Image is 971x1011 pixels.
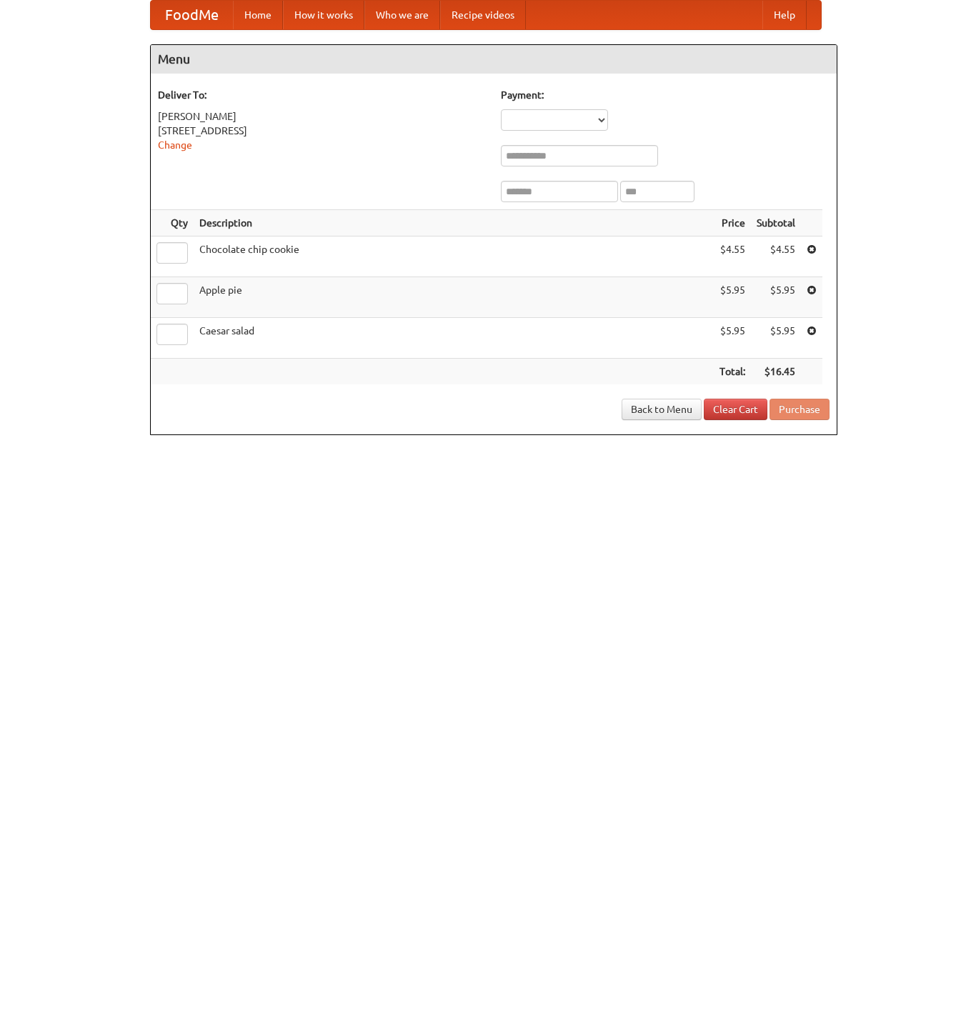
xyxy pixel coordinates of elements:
[194,210,714,236] th: Description
[714,318,751,359] td: $5.95
[158,88,487,102] h5: Deliver To:
[751,277,801,318] td: $5.95
[714,236,751,277] td: $4.55
[151,210,194,236] th: Qty
[704,399,767,420] a: Clear Cart
[194,277,714,318] td: Apple pie
[283,1,364,29] a: How it works
[233,1,283,29] a: Home
[622,399,702,420] a: Back to Menu
[751,210,801,236] th: Subtotal
[194,236,714,277] td: Chocolate chip cookie
[762,1,807,29] a: Help
[770,399,830,420] button: Purchase
[158,109,487,124] div: [PERSON_NAME]
[364,1,440,29] a: Who we are
[714,210,751,236] th: Price
[501,88,830,102] h5: Payment:
[714,359,751,385] th: Total:
[194,318,714,359] td: Caesar salad
[151,1,233,29] a: FoodMe
[714,277,751,318] td: $5.95
[151,45,837,74] h4: Menu
[751,359,801,385] th: $16.45
[158,124,487,138] div: [STREET_ADDRESS]
[158,139,192,151] a: Change
[751,318,801,359] td: $5.95
[440,1,526,29] a: Recipe videos
[751,236,801,277] td: $4.55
